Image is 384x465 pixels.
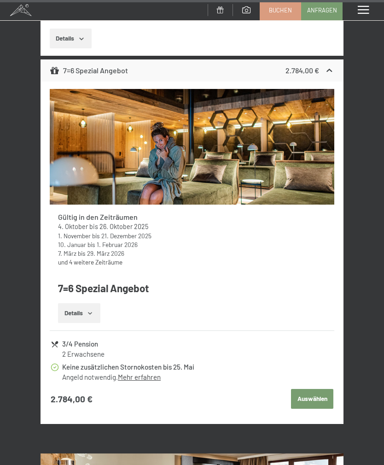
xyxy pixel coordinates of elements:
a: Mehr erfahren [118,373,161,381]
div: bis [58,240,326,249]
button: Details [50,29,92,49]
time: 07.03.2026 [58,249,76,257]
div: 2 Erwachsene [62,349,333,359]
div: Keine zusätzlichen Stornokosten bis 25. Mai [62,362,333,372]
a: Anfragen [302,0,342,20]
div: bis [58,222,326,231]
strong: 2.784,00 € [285,66,319,75]
button: Auswählen [291,389,333,409]
div: 7=6 Spezial Angebot2.784,00 € [41,59,343,82]
div: 3/4 Pension [62,339,333,349]
strong: Gültig in den Zeiträumen [58,212,138,221]
time: 01.02.2026 [97,241,138,248]
button: Details [58,303,100,324]
span: Buchen [269,6,292,14]
div: 7=6 Spezial Angebot [50,65,128,76]
time: 04.10.2025 [58,223,88,230]
div: bis [58,249,326,258]
a: und 4 weitere Zeiträume [58,258,122,266]
img: mss_renderimg.php [50,89,335,204]
div: Angeld notwendig. [62,372,333,382]
div: bis [58,231,326,240]
time: 26.10.2025 [99,223,148,230]
span: Anfragen [307,6,337,14]
time: 29.03.2026 [87,249,124,257]
a: Buchen [260,0,301,20]
time: 21.12.2025 [101,232,151,240]
time: 10.01.2026 [58,241,86,248]
strong: 2.784,00 € [51,393,93,406]
time: 01.11.2025 [58,232,91,240]
h4: 7=6 Spezial Angebot [58,281,334,295]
